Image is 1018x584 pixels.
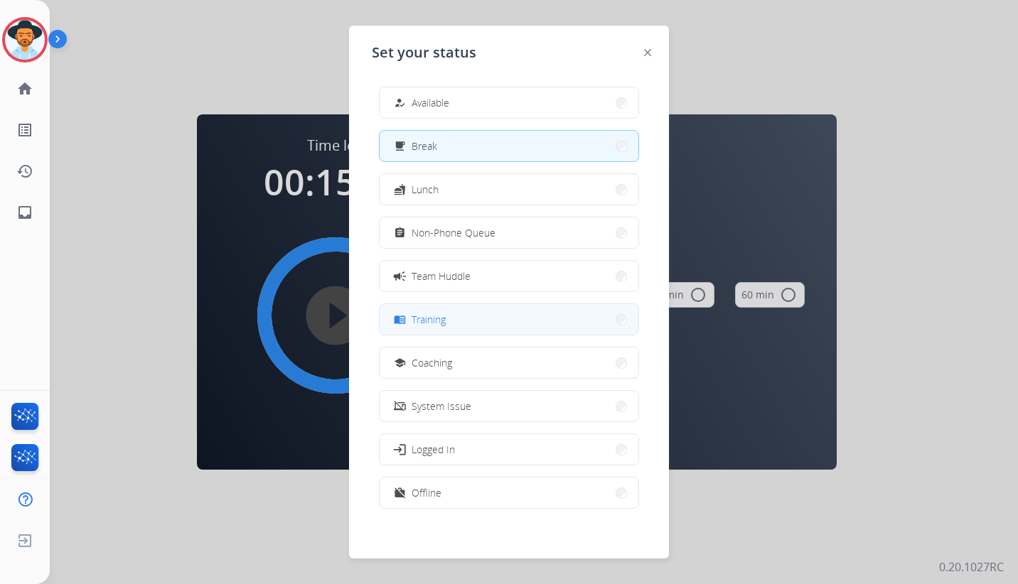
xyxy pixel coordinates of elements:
[380,87,638,118] button: Available
[380,391,638,421] button: System Issue
[372,43,476,63] span: Set your status
[380,477,638,508] button: Offline
[380,434,638,465] button: Logged In
[939,558,1004,575] p: 0.20.1027RC
[5,20,45,60] img: avatar
[412,312,446,327] span: Training
[380,304,638,335] button: Training
[412,225,495,240] span: Non-Phone Queue
[380,347,638,378] button: Coaching
[380,217,638,248] button: Non-Phone Queue
[380,174,638,205] button: Lunch
[16,204,33,221] mat-icon: inbox
[412,399,471,413] span: System Issue
[394,97,406,109] mat-icon: how_to_reg
[392,269,407,283] mat-icon: campaign
[394,357,406,369] mat-icon: school
[394,400,406,412] mat-icon: phonelink_off
[644,49,651,56] img: close-button
[412,95,449,110] span: Available
[394,140,406,152] mat-icon: free_breakfast
[16,121,33,139] mat-icon: list_alt
[412,485,441,500] span: Offline
[412,269,471,283] span: Team Huddle
[394,313,406,325] mat-icon: menu_book
[16,80,33,97] mat-icon: home
[16,163,33,180] mat-icon: history
[392,442,407,456] mat-icon: login
[412,139,437,153] span: Break
[412,442,455,457] span: Logged In
[394,487,406,499] mat-icon: work_off
[394,183,406,195] mat-icon: fastfood
[380,261,638,291] button: Team Huddle
[412,355,452,370] span: Coaching
[380,131,638,161] button: Break
[412,182,439,197] span: Lunch
[394,227,406,239] mat-icon: assignment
